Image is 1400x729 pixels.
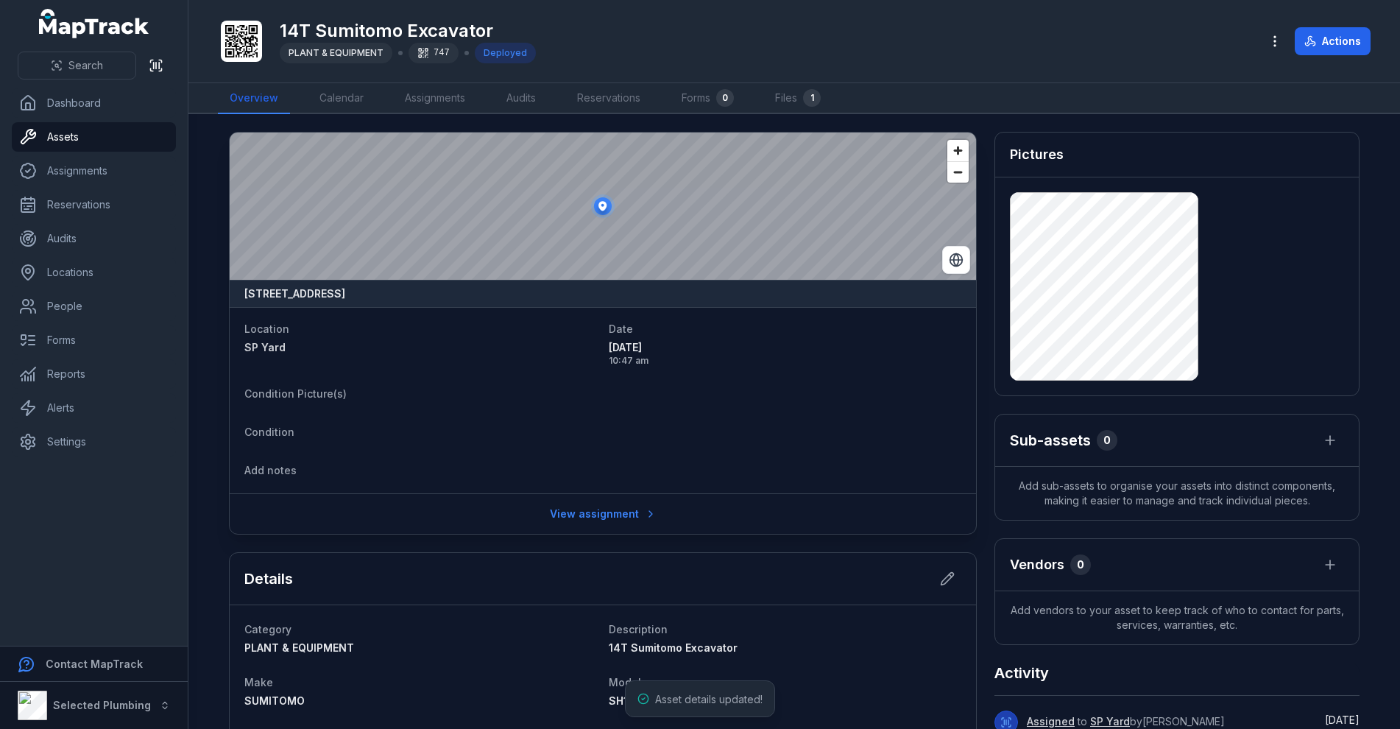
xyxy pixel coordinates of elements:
[39,9,149,38] a: MapTrack
[1090,714,1130,729] a: SP Yard
[655,693,763,705] span: Asset details updated!
[609,340,961,367] time: 8/20/2025, 10:47:35 AM
[244,464,297,476] span: Add notes
[803,89,821,107] div: 1
[994,663,1049,683] h2: Activity
[18,52,136,80] button: Search
[609,676,641,688] span: Model
[540,500,666,528] a: View assignment
[1325,714,1360,726] time: 8/20/2025, 10:47:35 AM
[244,341,286,353] span: SP Yard
[609,641,738,654] span: 14T Sumitomo Excavator
[244,568,293,589] h2: Details
[609,694,642,707] span: SH145
[1010,554,1064,575] h3: Vendors
[244,623,291,635] span: Category
[947,161,969,183] button: Zoom out
[12,156,176,186] a: Assignments
[1010,430,1091,451] h2: Sub-assets
[947,140,969,161] button: Zoom in
[244,641,354,654] span: PLANT & EQUIPMENT
[46,658,143,670] strong: Contact MapTrack
[609,323,633,335] span: Date
[12,393,176,423] a: Alerts
[942,246,970,274] button: Switch to Satellite View
[409,43,459,63] div: 747
[230,133,976,280] canvas: Map
[1027,714,1075,729] a: Assigned
[609,340,961,355] span: [DATE]
[565,83,652,114] a: Reservations
[53,699,151,711] strong: Selected Plumbing
[244,694,305,707] span: SUMITOMO
[1097,430,1117,451] div: 0
[244,426,294,438] span: Condition
[12,190,176,219] a: Reservations
[1295,27,1371,55] button: Actions
[716,89,734,107] div: 0
[68,58,103,73] span: Search
[218,83,290,114] a: Overview
[670,83,746,114] a: Forms0
[995,467,1359,520] span: Add sub-assets to organise your assets into distinct components, making it easier to manage and t...
[244,340,597,355] a: SP Yard
[12,427,176,457] a: Settings
[1027,715,1225,728] span: to by [PERSON_NAME]
[12,292,176,321] a: People
[244,676,273,688] span: Make
[12,224,176,253] a: Audits
[12,122,176,152] a: Assets
[244,323,289,335] span: Location
[475,43,536,63] div: Deployed
[1010,144,1064,165] h3: Pictures
[12,258,176,287] a: Locations
[763,83,832,114] a: Files1
[12,325,176,355] a: Forms
[289,47,383,58] span: PLANT & EQUIPMENT
[280,19,536,43] h1: 14T Sumitomo Excavator
[308,83,375,114] a: Calendar
[12,88,176,118] a: Dashboard
[995,591,1359,644] span: Add vendors to your asset to keep track of who to contact for parts, services, warranties, etc.
[244,286,345,301] strong: [STREET_ADDRESS]
[1325,714,1360,726] span: [DATE]
[609,623,668,635] span: Description
[495,83,548,114] a: Audits
[244,387,347,400] span: Condition Picture(s)
[1070,554,1091,575] div: 0
[12,359,176,389] a: Reports
[609,355,961,367] span: 10:47 am
[393,83,477,114] a: Assignments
